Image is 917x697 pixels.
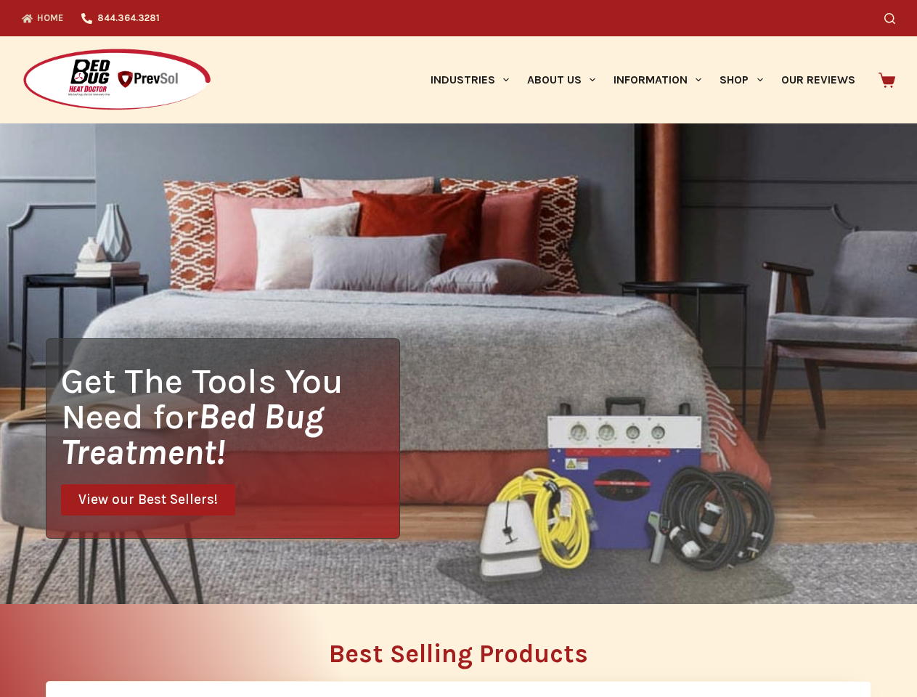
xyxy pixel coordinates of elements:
h2: Best Selling Products [46,641,871,667]
button: Open LiveChat chat widget [12,6,55,49]
a: Information [605,36,711,123]
img: Prevsol/Bed Bug Heat Doctor [22,48,212,113]
a: View our Best Sellers! [61,484,235,515]
h1: Get The Tools You Need for [61,363,399,470]
span: View our Best Sellers! [78,493,218,507]
button: Search [884,13,895,24]
i: Bed Bug Treatment! [61,396,324,473]
a: Our Reviews [772,36,864,123]
a: About Us [518,36,604,123]
a: Industries [421,36,518,123]
a: Shop [711,36,772,123]
nav: Primary [421,36,864,123]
